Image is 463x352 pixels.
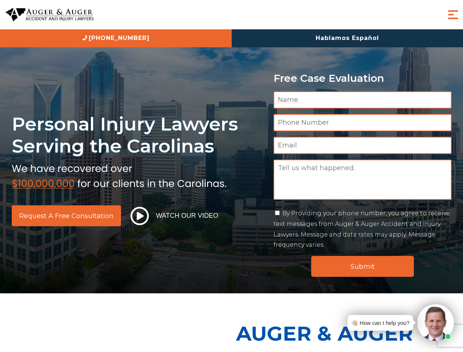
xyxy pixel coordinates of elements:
[273,210,450,248] label: By Providing your phone number, you agree to receive text messages from Auger & Auger Accident an...
[273,114,452,131] input: Phone Number
[5,8,93,22] img: Auger & Auger Accident and Injury Lawyers Logo
[128,206,221,225] button: Watch Our Video
[273,91,452,109] input: Name
[12,205,121,226] a: Request a Free Consultation
[446,7,460,22] button: Menu
[236,315,459,352] p: Auger & Auger
[351,318,409,328] div: 👋🏼 How can I help you?
[273,73,452,84] p: Free Case Evaluation
[19,213,114,219] span: Request a Free Consultation
[12,161,227,189] img: sub text
[12,113,265,157] h1: Personal Injury Lawyers Serving the Carolinas
[311,256,414,277] input: Submit
[417,304,454,341] img: Intaker widget Avatar
[273,137,452,154] input: Email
